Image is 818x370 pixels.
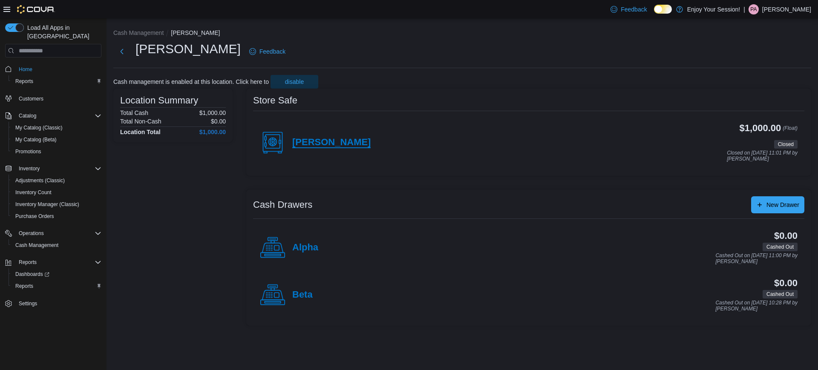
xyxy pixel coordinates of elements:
nav: Complex example [5,59,101,332]
span: Inventory Manager (Classic) [15,201,79,208]
span: My Catalog (Beta) [15,136,57,143]
a: Feedback [246,43,289,60]
h4: Beta [292,290,313,301]
button: Reports [9,75,105,87]
h4: Location Total [120,129,161,135]
span: disable [285,77,304,86]
p: Cashed Out on [DATE] 11:00 PM by [PERSON_NAME] [715,253,798,264]
button: Operations [15,228,47,238]
span: Cashed Out [766,290,794,298]
span: Load All Apps in [GEOGRAPHIC_DATA] [24,23,101,40]
p: Cashed Out on [DATE] 10:28 PM by [PERSON_NAME] [715,300,798,312]
h4: Alpha [292,242,318,253]
p: $0.00 [211,118,226,125]
span: Settings [15,298,101,309]
h3: Store Safe [253,95,297,106]
span: My Catalog (Beta) [12,135,101,145]
button: Promotions [9,146,105,158]
button: Catalog [2,110,105,122]
p: [PERSON_NAME] [762,4,811,14]
span: Purchase Orders [15,213,54,220]
span: Inventory [19,165,40,172]
img: Cova [17,5,55,14]
a: Reports [12,281,37,291]
a: My Catalog (Beta) [12,135,60,145]
span: Inventory [15,163,101,174]
span: Cash Management [15,242,58,249]
button: Operations [2,227,105,239]
button: Next [113,43,130,60]
a: My Catalog (Classic) [12,123,66,133]
button: Purchase Orders [9,210,105,222]
span: Inventory Count [12,187,101,198]
button: My Catalog (Beta) [9,134,105,146]
a: Reports [12,76,37,86]
button: My Catalog (Classic) [9,122,105,134]
h3: $1,000.00 [740,123,781,133]
span: Reports [12,281,101,291]
button: Reports [2,256,105,268]
a: Inventory Count [12,187,55,198]
p: Enjoy Your Session! [687,4,740,14]
a: Home [15,64,36,75]
span: Cashed Out [763,290,798,298]
button: Catalog [15,111,40,121]
span: Feedback [621,5,647,14]
a: Customers [15,94,47,104]
h6: Total Cash [120,109,148,116]
button: Reports [15,257,40,267]
span: Promotions [12,146,101,157]
span: Purchase Orders [12,211,101,221]
p: | [743,4,745,14]
a: Dashboards [9,268,105,280]
h4: $1,000.00 [199,129,226,135]
span: Cashed Out [766,243,794,251]
button: Cash Management [113,29,164,36]
span: Adjustments (Classic) [15,177,65,184]
p: Cash management is enabled at this location. Click here to [113,78,269,85]
span: Inventory Count [15,189,52,196]
p: (Float) [783,123,798,138]
span: My Catalog (Classic) [12,123,101,133]
div: Patrick Atueyi [749,4,759,14]
h3: Cash Drawers [253,200,312,210]
h1: [PERSON_NAME] [135,40,241,57]
span: Closed [774,140,798,149]
span: New Drawer [766,201,799,209]
span: Home [15,63,101,74]
button: [PERSON_NAME] [171,29,220,36]
span: Operations [15,228,101,238]
button: Inventory [15,163,43,174]
span: Reports [12,76,101,86]
button: Inventory Manager (Classic) [9,198,105,210]
nav: An example of EuiBreadcrumbs [113,29,811,39]
span: Reports [15,78,33,85]
a: Inventory Manager (Classic) [12,199,83,209]
span: Reports [19,259,37,266]
p: Closed on [DATE] 11:01 PM by [PERSON_NAME] [727,150,798,162]
button: Customers [2,92,105,105]
h6: Total Non-Cash [120,118,161,125]
a: Dashboards [12,269,53,279]
button: Adjustments (Classic) [9,175,105,186]
a: Adjustments (Classic) [12,175,68,186]
a: Purchase Orders [12,211,58,221]
span: Feedback [259,47,285,56]
a: Feedback [607,1,650,18]
a: Promotions [12,146,45,157]
span: Inventory Manager (Classic) [12,199,101,209]
button: Inventory [2,163,105,175]
span: Dashboards [15,271,49,278]
button: disable [271,75,318,89]
a: Settings [15,298,40,309]
span: PA [750,4,757,14]
span: Customers [19,95,43,102]
h3: $0.00 [774,231,798,241]
button: Settings [2,297,105,310]
button: Inventory Count [9,186,105,198]
h3: $0.00 [774,278,798,288]
span: Reports [15,283,33,290]
button: New Drawer [751,196,804,213]
span: Catalog [19,112,36,119]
